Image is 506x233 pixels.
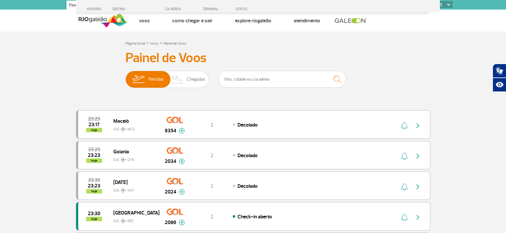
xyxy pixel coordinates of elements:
span: 2025-09-29 23:25:00 [88,147,100,152]
span: 2025-09-29 23:17:57 [88,122,100,127]
div: STATUS [232,7,284,11]
span: GIG [113,154,154,163]
div: DESTINO [112,7,159,11]
span: Decolado [238,122,258,128]
img: mais-info-painel-voo.svg [179,189,185,195]
a: Voos [150,41,159,46]
span: Decolado [238,183,258,189]
span: Check-in aberto [238,214,272,220]
span: GIG [113,215,154,224]
span: GIG [113,123,154,132]
span: Partidas [148,71,164,88]
a: > [160,39,162,47]
a: Página Inicial [125,41,145,46]
img: mais-info-painel-voo.svg [179,158,185,164]
a: > [147,39,149,47]
img: slider-desembarque [168,71,187,88]
div: HORÁRIO [78,7,113,11]
span: 2096 [165,219,176,226]
span: GIG [113,184,154,193]
span: hoje [86,158,102,163]
img: seta-direita-painel-voo.svg [414,122,422,129]
div: Plugin de acessibilidade da Hand Talk. [493,64,506,92]
span: NAT [127,188,134,193]
div: TERMINAL [191,7,232,11]
input: Voo, cidade ou cia aérea [218,71,346,88]
span: 2025-09-29 23:23:35 [88,184,100,188]
span: 2025-09-29 23:30:00 [88,211,100,216]
img: sino-painel-voo.svg [401,183,408,191]
span: Decolado [238,152,258,159]
img: sino-painel-voo.svg [401,122,408,129]
button: Abrir recursos assistivos. [493,78,506,92]
span: 2 [210,122,213,128]
h3: Painel de Voos [125,50,381,66]
span: [GEOGRAPHIC_DATA] [113,208,154,217]
a: Explore RIOgaleão [235,18,271,24]
span: 2025-09-29 23:25:00 [88,117,100,121]
span: 2 [210,152,213,159]
span: 2024 [165,188,176,196]
span: GYN [127,157,134,163]
img: destiny_airplane.svg [121,127,126,132]
a: Voos [139,18,150,24]
span: Chegadas [187,71,205,88]
span: REC [127,218,134,224]
img: mais-info-painel-voo.svg [179,220,185,225]
span: hoje [86,217,102,221]
img: sino-painel-voo.svg [401,152,408,160]
span: 2025-09-29 23:35:00 [88,178,100,182]
div: CIA AÉREA [159,7,191,11]
span: Goiania [113,147,154,156]
img: sino-painel-voo.svg [401,214,408,221]
span: MCZ [127,127,135,132]
button: Abrir tradutor de língua de sinais. [493,64,506,78]
span: 9354 [165,127,176,135]
a: Atendimento [294,18,320,24]
span: 2 [210,183,213,189]
span: hoje [86,128,102,132]
img: destiny_airplane.svg [121,188,126,193]
span: hoje [86,189,102,193]
a: Passageiros [66,1,93,11]
span: 2034 [165,157,176,165]
span: [DATE] [113,178,154,186]
img: slider-embarque [128,71,148,88]
span: 2 [210,214,213,220]
img: seta-direita-painel-voo.svg [414,183,422,191]
a: Como chegar e sair [172,18,213,24]
img: mais-info-painel-voo.svg [179,128,185,134]
span: 2025-09-29 23:23:00 [88,153,100,157]
img: seta-direita-painel-voo.svg [414,152,422,160]
img: destiny_airplane.svg [121,157,126,162]
a: Painel de Voos [163,41,186,46]
span: Maceió [113,117,154,125]
img: destiny_airplane.svg [121,218,126,223]
img: seta-direita-painel-voo.svg [414,214,422,221]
